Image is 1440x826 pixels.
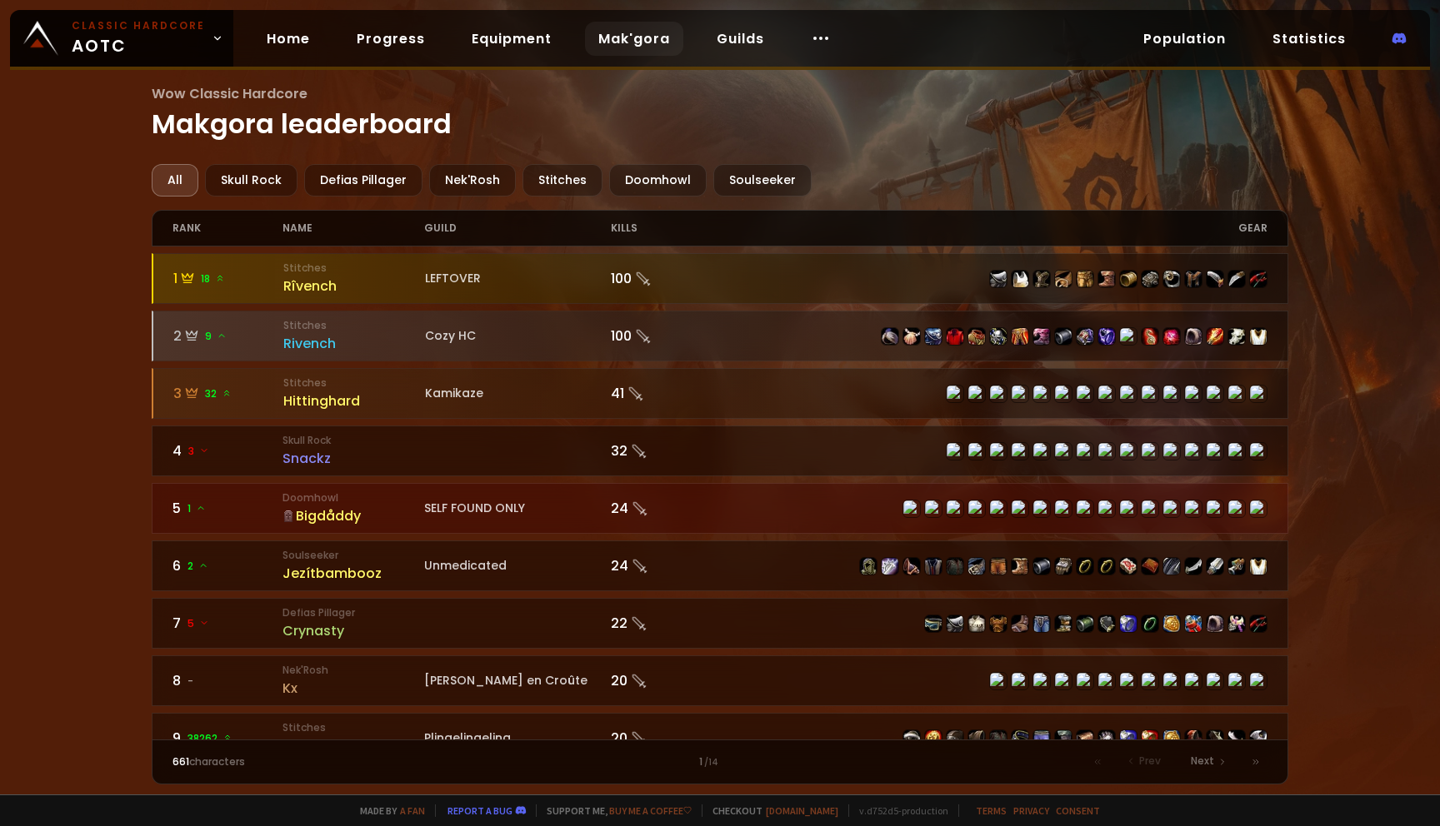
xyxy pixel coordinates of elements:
img: item-14331 [1185,328,1202,345]
img: item-2059 [1207,615,1223,632]
a: Buy me a coffee [609,804,692,817]
img: item-5976 [1250,328,1267,345]
div: Payeuhc [282,735,425,756]
a: a fan [400,804,425,817]
img: item-2041 [990,615,1007,632]
div: 5 [172,498,282,519]
img: item-49 [968,730,985,747]
img: item-19683 [1012,328,1028,345]
img: item-9812 [1185,271,1202,287]
div: 20 [611,728,720,749]
img: item-9776 [1055,730,1072,747]
img: item-18500 [1077,558,1093,575]
img: item-14113 [1055,271,1072,287]
img: item-15411 [882,558,898,575]
img: item-6586 [1098,615,1115,632]
img: item-17705 [1185,558,1202,575]
small: Classic Hardcore [72,18,205,33]
img: item-19684 [1033,328,1050,345]
img: item-12963 [990,558,1007,575]
img: item-2933 [1120,730,1137,747]
img: item-6468 [1012,615,1028,632]
div: characters [172,754,446,769]
img: item-7686 [1142,730,1158,747]
img: item-10413 [1142,271,1158,287]
div: 24 [611,555,720,576]
a: 8-Nek'RoshKx[PERSON_NAME] en Croûte20 item-15513item-6125item-2870item-6398item-14727item-6590ite... [152,655,1287,706]
img: item-16797 [925,328,942,345]
img: item-13340 [1163,558,1180,575]
div: Rîvench [283,276,426,296]
img: item-6469 [1250,615,1267,632]
div: 9 [172,728,282,749]
img: item-14629 [1055,328,1072,345]
img: item-13938 [1228,328,1245,345]
div: Nek'Rosh [429,164,516,197]
small: Nek'Rosh [282,663,425,678]
img: item-3137 [1250,730,1267,747]
a: 43 Skull RockSnackz32 item-10502item-12047item-14182item-9791item-6611item-9797item-6612item-6613... [152,425,1287,476]
img: item-5107 [1012,271,1028,287]
img: item-16801 [1077,328,1093,345]
img: item-13358 [903,558,920,575]
div: 100 [611,268,720,289]
img: item-5351 [1163,271,1180,287]
img: item-10410 [1033,615,1050,632]
div: Doomhowl [609,164,707,197]
img: item-1769 [990,271,1007,287]
a: 75 Defias PillagerCrynasty22 item-4385item-10657item-148item-2041item-6468item-10410item-1121item... [152,598,1287,649]
span: Support me, [536,804,692,817]
img: item-7407 [990,730,1007,747]
span: 3 [188,444,209,459]
span: 1 [187,501,206,516]
span: Next [1191,754,1214,769]
a: Home [253,22,323,56]
a: Guilds [703,22,777,56]
div: guild [424,211,610,246]
img: item-4794 [1077,730,1093,747]
div: 24 [611,498,720,519]
div: 2 [173,326,282,346]
img: item-2264 [947,730,963,747]
a: 332 StitchesHittinghardKamikaze41 item-15338item-10399item-4249item-4831item-6557item-15331item-1... [152,368,1287,419]
h1: Makgora leaderboard [152,83,1287,144]
small: Stitches [283,261,426,276]
img: item-2100 [1228,558,1245,575]
img: item-4381 [1185,615,1202,632]
div: Skull Rock [205,164,297,197]
img: item-18103 [1098,328,1115,345]
div: rank [172,211,282,246]
img: item-14637 [947,558,963,575]
div: Soulseeker [713,164,812,197]
img: item-6448 [1228,271,1245,287]
small: Defias Pillager [282,605,425,620]
div: kills [611,211,720,246]
img: item-3313 [1033,271,1050,287]
img: item-12006 [1142,615,1158,632]
img: item-18500 [1098,558,1115,575]
a: 118 StitchesRîvenchLEFTOVER100 item-1769item-5107item-3313item-14113item-5327item-11853item-14160... [152,253,1287,304]
img: item-16712 [1055,558,1072,575]
img: item-5191 [1228,730,1245,747]
img: item-2105 [925,558,942,575]
div: Kx [282,678,425,699]
div: LEFTOVER [425,270,611,287]
span: AOTC [72,18,205,58]
div: Plingelingeling [424,729,610,747]
div: All [152,164,198,197]
span: 2 [187,559,208,574]
div: Kamikaze [425,385,611,402]
div: 20 [611,670,720,691]
span: 661 [172,754,189,769]
small: Soulseeker [282,548,425,563]
a: 29StitchesRivenchCozy HC100 item-22267item-22403item-16797item-2575item-19682item-13956item-19683... [152,311,1287,361]
span: 9 [205,329,227,344]
div: SELF FOUND ONLY [424,500,610,517]
div: 100 [611,326,720,346]
img: item-16713 [968,558,985,575]
img: item-13209 [1142,558,1158,575]
div: 1 [173,268,282,289]
img: item-15331 [1077,615,1093,632]
a: Mak'gora [585,22,683,56]
div: Crynasty [282,620,425,641]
